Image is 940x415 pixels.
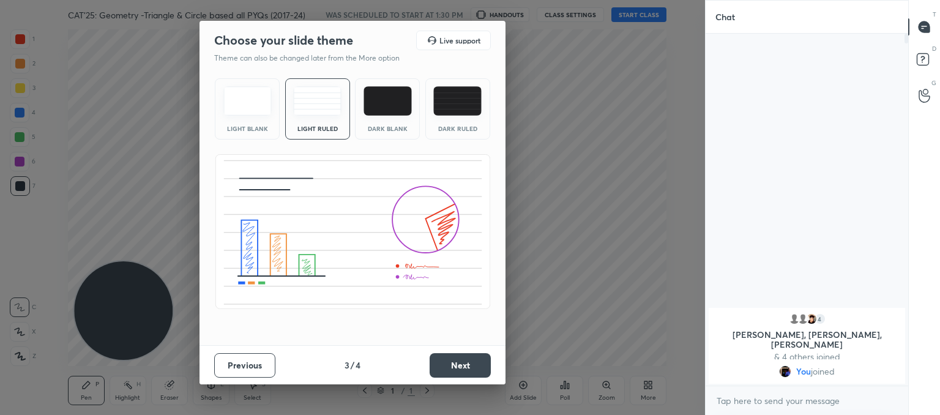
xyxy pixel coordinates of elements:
img: darkRuledTheme.de295e13.svg [433,86,482,116]
div: 4 [814,313,826,325]
h4: / [351,359,354,372]
div: Light Blank [223,125,272,132]
img: default.png [797,313,809,325]
h2: Choose your slide theme [214,32,353,48]
button: Previous [214,353,275,378]
p: G [931,78,936,88]
p: & 4 others joined [716,352,898,362]
h4: 3 [345,359,349,372]
div: Dark Blank [363,125,412,132]
h4: 4 [356,359,360,372]
img: a0f30a0c6af64d7ea217c9f4bc3710fc.jpg [779,365,791,378]
p: [PERSON_NAME], [PERSON_NAME], [PERSON_NAME] [716,330,898,350]
p: D [932,44,936,53]
img: darkTheme.f0cc69e5.svg [364,86,412,116]
p: Chat [706,1,745,33]
p: T [933,10,936,19]
img: lightTheme.e5ed3b09.svg [223,86,272,116]
h5: Live support [439,37,480,44]
img: lightRuledThemeBanner.591256ff.svg [215,154,491,310]
div: grid [706,305,908,386]
img: 8e76f064918f47619b08c08a6b3d3aaa.jpg [805,313,818,325]
button: Next [430,353,491,378]
p: Theme can also be changed later from the More option [214,53,412,64]
div: Light Ruled [293,125,342,132]
img: default.png [788,313,800,325]
span: joined [811,367,835,376]
img: lightRuledTheme.5fabf969.svg [293,86,341,116]
span: You [796,367,811,376]
div: Dark Ruled [433,125,482,132]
